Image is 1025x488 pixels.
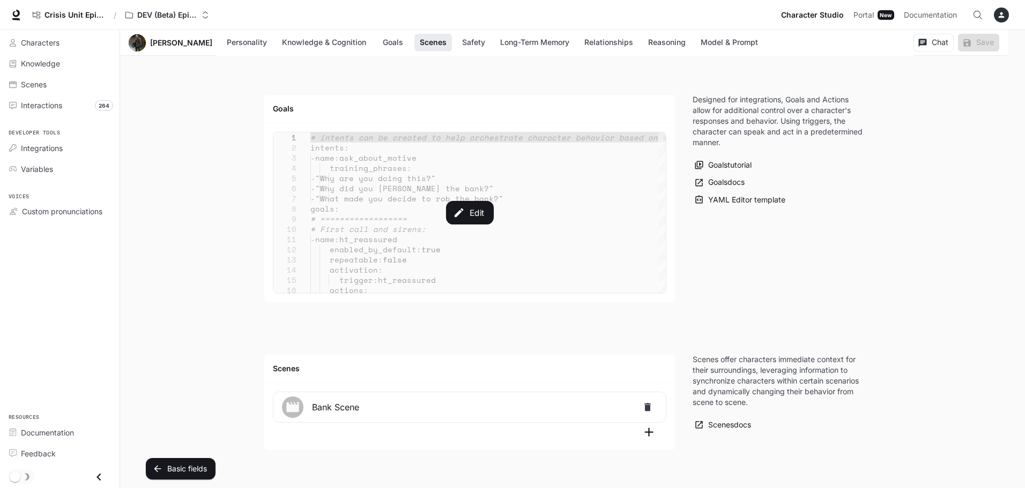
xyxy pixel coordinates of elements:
span: Character Studio [781,9,844,22]
a: Documentation [4,423,115,442]
button: Goals [376,34,410,51]
a: Integrations [4,139,115,157]
span: Variables [21,163,53,175]
div: New [878,10,894,20]
a: Characters [4,33,115,52]
h4: Scenes [273,363,666,374]
span: Scenes [21,79,47,90]
a: Character Studio [777,4,848,26]
div: / [109,10,121,21]
span: Bank Scene [312,401,638,414]
span: Custom pronunciations [22,206,102,217]
span: Interactions [21,100,62,111]
button: Relationships [579,34,638,51]
button: Edit [445,201,493,224]
p: Designed for integrations, Goals and Actions allow for additional control over a character's resp... [693,94,864,148]
p: DEV (Beta) Episode 1 - Crisis Unit [137,11,197,20]
button: YAML Editor template [693,191,788,209]
button: Long-Term Memory [495,34,575,51]
button: Safety [456,34,491,51]
a: Feedback [4,444,115,463]
a: PortalNew [849,4,898,26]
button: Chat [913,34,954,51]
a: Documentation [900,4,965,26]
a: Variables [4,160,115,178]
span: Characters [21,37,60,48]
button: Scenes [414,34,452,51]
button: Close drawer [87,466,111,488]
span: 264 [95,100,113,111]
button: Open workspace menu [121,4,214,26]
span: Crisis Unit Episode 1 [44,11,105,20]
a: Crisis Unit Episode 1 [28,4,109,26]
a: Knowledge [4,54,115,73]
div: Avatar image [129,34,146,51]
a: [PERSON_NAME] [150,39,212,47]
button: Personality [221,34,272,51]
button: Goalstutorial [693,156,754,174]
button: Open character avatar dialog [129,34,146,51]
a: Interactions [4,96,115,115]
span: Documentation [904,9,957,22]
button: Open Command Menu [967,4,989,26]
button: Knowledge & Cognition [277,34,372,51]
a: Scenes [4,75,115,94]
button: Reasoning [643,34,691,51]
h4: Goals [273,103,666,114]
span: Knowledge [21,58,60,69]
span: Feedback [21,448,56,459]
button: Basic fields [146,458,216,479]
span: Portal [853,9,874,22]
button: add scene [632,423,666,441]
p: Scenes offer characters immediate context for their surroundings, leveraging information to synch... [693,354,864,408]
span: Dark mode toggle [10,470,20,482]
a: Goalsdocs [693,174,747,191]
a: Custom pronunciations [4,202,115,221]
a: Scenesdocs [693,416,754,434]
span: Integrations [21,142,63,154]
button: Model & Prompt [695,34,763,51]
span: Documentation [21,427,74,438]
